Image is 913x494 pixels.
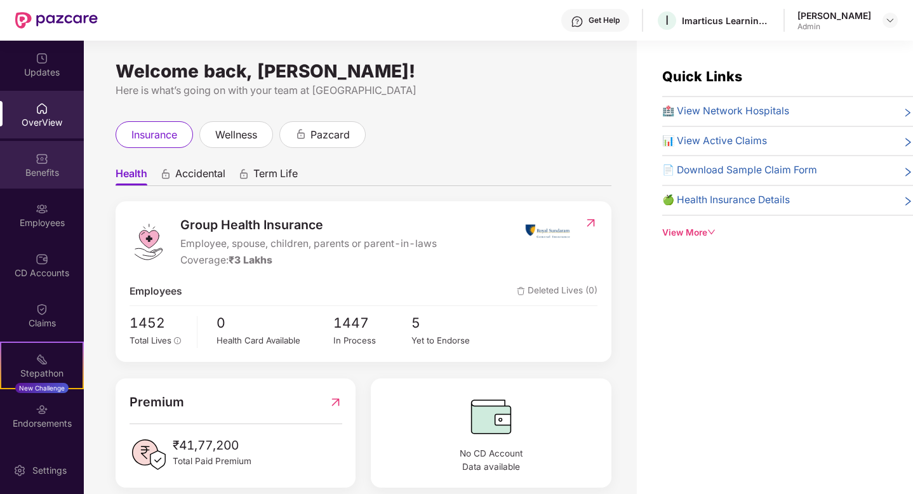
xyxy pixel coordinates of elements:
[329,392,342,412] img: RedirectIcon
[903,195,913,208] span: right
[36,203,48,215] img: svg+xml;base64,PHN2ZyBpZD0iRW1wbG95ZWVzIiB4bWxucz0iaHR0cDovL3d3dy53My5vcmcvMjAwMC9zdmciIHdpZHRoPS...
[682,15,771,27] div: Imarticus Learning Private Limited
[238,168,250,180] div: animation
[411,334,490,347] div: Yet to Endorse
[517,287,525,295] img: deleteIcon
[175,167,225,185] span: Accidental
[885,15,895,25] img: svg+xml;base64,PHN2ZyBpZD0iRHJvcGRvd24tMzJ4MzIiIHhtbG5zPSJodHRwOi8vd3d3LnczLm9yZy8yMDAwL3N2ZyIgd2...
[130,223,168,261] img: logo
[130,436,168,474] img: PaidPremiumIcon
[15,383,69,393] div: New Challenge
[253,167,298,185] span: Term Life
[130,392,184,412] span: Premium
[903,106,913,119] span: right
[116,83,611,98] div: Here is what’s going on with your team at [GEOGRAPHIC_DATA]
[662,192,790,208] span: 🍏 Health Insurance Details
[411,312,490,333] span: 5
[15,12,98,29] img: New Pazcare Logo
[36,253,48,265] img: svg+xml;base64,PHN2ZyBpZD0iQ0RfQWNjb3VudHMiIGRhdGEtbmFtZT0iQ0QgQWNjb3VudHMiIHhtbG5zPSJodHRwOi8vd3...
[707,228,716,237] span: down
[524,215,571,247] img: insurerIcon
[116,66,611,76] div: Welcome back, [PERSON_NAME]!
[589,15,620,25] div: Get Help
[333,312,411,333] span: 1447
[295,128,307,140] div: animation
[130,284,182,300] span: Employees
[662,68,742,84] span: Quick Links
[180,215,437,235] span: Group Health Insurance
[160,168,171,180] div: animation
[116,167,147,185] span: Health
[217,334,333,347] div: Health Card Available
[584,217,597,229] img: RedirectIcon
[517,284,597,300] span: Deleted Lives (0)
[215,127,257,143] span: wellness
[130,335,171,345] span: Total Lives
[36,303,48,316] img: svg+xml;base64,PHN2ZyBpZD0iQ2xhaW0iIHhtbG5zPSJodHRwOi8vd3d3LnczLm9yZy8yMDAwL3N2ZyIgd2lkdGg9IjIwIi...
[173,436,251,455] span: ₹41,77,200
[173,455,251,468] span: Total Paid Premium
[797,10,871,22] div: [PERSON_NAME]
[310,127,350,143] span: pazcard
[662,133,767,149] span: 📊 View Active Claims
[662,163,817,178] span: 📄 Download Sample Claim Form
[36,403,48,416] img: svg+xml;base64,PHN2ZyBpZD0iRW5kb3JzZW1lbnRzIiB4bWxucz0iaHR0cDovL3d3dy53My5vcmcvMjAwMC9zdmciIHdpZH...
[385,392,597,441] img: CDBalanceIcon
[13,464,26,477] img: svg+xml;base64,PHN2ZyBpZD0iU2V0dGluZy0yMHgyMCIgeG1sbnM9Imh0dHA6Ly93d3cudzMub3JnLzIwMDAvc3ZnIiB3aW...
[217,312,333,333] span: 0
[180,236,437,252] span: Employee, spouse, children, parents or parent-in-laws
[180,253,437,269] div: Coverage:
[36,152,48,165] img: svg+xml;base64,PHN2ZyBpZD0iQmVuZWZpdHMiIHhtbG5zPSJodHRwOi8vd3d3LnczLm9yZy8yMDAwL3N2ZyIgd2lkdGg9Ij...
[797,22,871,32] div: Admin
[36,102,48,115] img: svg+xml;base64,PHN2ZyBpZD0iSG9tZSIgeG1sbnM9Imh0dHA6Ly93d3cudzMub3JnLzIwMDAvc3ZnIiB3aWR0aD0iMjAiIG...
[131,127,177,143] span: insurance
[662,226,913,239] div: View More
[665,13,669,28] span: I
[29,464,70,477] div: Settings
[36,52,48,65] img: svg+xml;base64,PHN2ZyBpZD0iVXBkYXRlZCIgeG1sbnM9Imh0dHA6Ly93d3cudzMub3JnLzIwMDAvc3ZnIiB3aWR0aD0iMj...
[903,136,913,149] span: right
[1,367,83,380] div: Stepathon
[229,254,272,266] span: ₹3 Lakhs
[333,334,411,347] div: In Process
[903,165,913,178] span: right
[571,15,583,28] img: svg+xml;base64,PHN2ZyBpZD0iSGVscC0zMngzMiIgeG1sbnM9Imh0dHA6Ly93d3cudzMub3JnLzIwMDAvc3ZnIiB3aWR0aD...
[130,312,188,333] span: 1452
[36,353,48,366] img: svg+xml;base64,PHN2ZyB4bWxucz0iaHR0cDovL3d3dy53My5vcmcvMjAwMC9zdmciIHdpZHRoPSIyMSIgaGVpZ2h0PSIyMC...
[174,337,182,345] span: info-circle
[662,103,789,119] span: 🏥 View Network Hospitals
[385,447,597,474] span: No CD Account Data available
